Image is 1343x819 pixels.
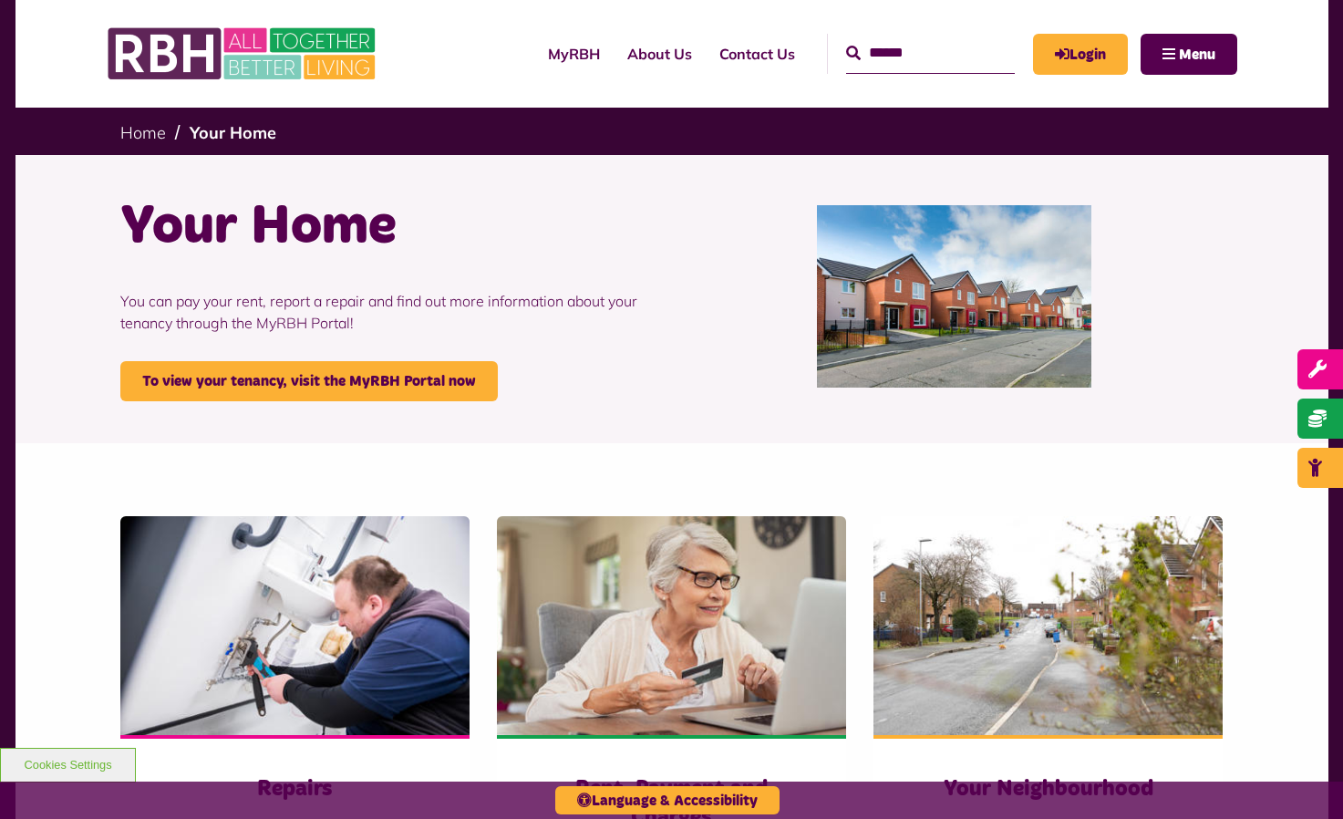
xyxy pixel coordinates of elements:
[497,516,846,735] img: Old Woman Paying Bills Online J745CDU
[120,361,498,401] a: To view your tenancy, visit the MyRBH Portal now
[107,18,380,89] img: RBH
[910,775,1186,803] h3: Your Neighbourhood
[873,516,1223,735] img: SAZMEDIA RBH 22FEB24 79
[614,29,706,78] a: About Us
[120,122,166,143] a: Home
[190,122,276,143] a: Your Home
[120,192,658,263] h1: Your Home
[706,29,809,78] a: Contact Us
[555,786,780,814] button: Language & Accessibility
[1261,737,1343,819] iframe: Netcall Web Assistant for live chat
[157,775,433,803] h3: Repairs
[1033,34,1128,75] a: MyRBH
[817,205,1091,388] img: Curzon Road
[1141,34,1237,75] button: Navigation
[534,29,614,78] a: MyRBH
[120,516,470,735] img: RBH(257)
[120,263,658,361] p: You can pay your rent, report a repair and find out more information about your tenancy through t...
[1179,47,1215,62] span: Menu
